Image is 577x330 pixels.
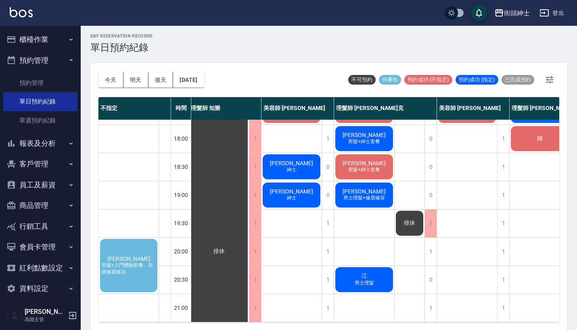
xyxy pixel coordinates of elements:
[471,5,487,21] button: save
[90,33,153,39] h2: day Reservation records
[249,294,261,322] div: 1
[341,132,387,138] span: [PERSON_NAME]
[249,153,261,181] div: 1
[261,97,334,120] div: 美容師 [PERSON_NAME]
[322,266,334,294] div: 1
[497,210,509,237] div: 1
[497,238,509,266] div: 1
[353,280,376,286] span: 男士理髮
[497,294,509,322] div: 1
[502,76,534,83] span: 已完成預約
[424,125,437,153] div: 0
[25,308,66,316] h5: [PERSON_NAME]
[536,6,567,21] button: 登出
[100,262,157,276] span: 剪髮+入門體驗套餐、加購修眉修容
[171,266,191,294] div: 20:30
[322,181,334,209] div: 0
[249,266,261,294] div: 1
[90,42,153,53] h3: 單日預約紀錄
[171,209,191,237] div: 19:30
[3,154,77,174] button: 客戶管理
[25,316,66,323] p: 高階主管
[171,181,191,209] div: 19:00
[437,97,510,120] div: 美容師 [PERSON_NAME]
[249,210,261,237] div: 1
[3,237,77,257] button: 會員卡管理
[148,73,174,87] button: 後天
[249,181,261,209] div: 1
[171,153,191,181] div: 18:30
[341,160,387,166] span: [PERSON_NAME]
[10,7,33,17] img: Logo
[268,188,315,195] span: [PERSON_NAME]
[402,220,417,227] span: 排休
[3,29,77,50] button: 櫃檯作業
[424,266,437,294] div: 0
[3,195,77,216] button: 商品管理
[504,8,530,18] div: 街頭紳士
[424,238,437,266] div: 1
[171,125,191,153] div: 18:00
[322,153,334,181] div: 0
[379,76,401,83] span: 待審核
[285,195,298,201] span: 紳士
[535,135,544,142] span: 鍾
[123,73,148,87] button: 明天
[497,125,509,153] div: 1
[424,153,437,181] div: 0
[497,153,509,181] div: 1
[347,138,382,145] span: 剪髮+紳士套餐
[497,266,509,294] div: 1
[3,50,77,71] button: 預約管理
[3,257,77,278] button: 紅利點數設定
[342,195,387,201] span: 男士理髮+修眉修容
[347,166,382,173] span: 剪髮+紳士套餐
[348,76,376,83] span: 不可預約
[171,97,191,120] div: 時間
[341,188,387,195] span: [PERSON_NAME]
[3,111,77,130] a: 單週預約紀錄
[285,166,298,173] span: 紳士
[98,73,123,87] button: 今天
[360,272,369,280] span: 江
[189,97,261,120] div: 理髮師 知樂
[3,278,77,299] button: 資料設定
[106,255,152,262] span: [PERSON_NAME]
[212,248,226,255] span: 排休
[424,181,437,209] div: 0
[173,73,204,87] button: [DATE]
[3,216,77,237] button: 行銷工具
[268,160,315,166] span: [PERSON_NAME]
[171,294,191,322] div: 21:00
[3,92,77,111] a: 單日預約紀錄
[456,76,498,83] span: 預約成功 (指定)
[322,210,334,237] div: 1
[404,76,452,83] span: 預約成功 (不指定)
[322,125,334,153] div: 1
[497,181,509,209] div: 1
[3,174,77,195] button: 員工及薪資
[249,238,261,266] div: 1
[6,307,23,324] img: Person
[98,97,171,120] div: 不指定
[171,237,191,266] div: 20:00
[249,125,261,153] div: 1
[424,294,437,322] div: 1
[334,97,437,120] div: 理髮師 [PERSON_NAME]克
[322,238,334,266] div: 1
[322,294,334,322] div: 1
[491,5,533,21] button: 街頭紳士
[3,133,77,154] button: 報表及分析
[3,74,77,92] a: 預約管理
[424,210,437,237] div: 1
